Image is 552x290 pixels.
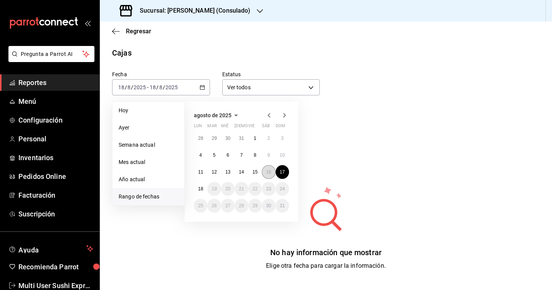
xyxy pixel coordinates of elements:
[276,148,289,162] button: 10 de agosto de 2025
[240,152,243,158] abbr: 7 de agosto de 2025
[119,193,178,201] span: Rango de fechas
[18,152,93,163] span: Inventarios
[262,165,275,179] button: 16 de agosto de 2025
[194,165,207,179] button: 11 de agosto de 2025
[280,152,285,158] abbr: 10 de agosto de 2025
[221,131,235,145] button: 30 de julio de 2025
[235,131,248,145] button: 31 de julio de 2025
[239,169,244,175] abbr: 14 de agosto de 2025
[266,203,271,208] abbr: 30 de agosto de 2025
[84,20,91,26] button: open_drawer_menu
[18,209,93,219] span: Suscripción
[280,169,285,175] abbr: 17 de agosto de 2025
[262,182,275,196] button: 23 de agosto de 2025
[18,77,93,88] span: Reportes
[248,123,255,131] abbr: viernes
[212,169,217,175] abbr: 12 de agosto de 2025
[18,134,93,144] span: Personal
[222,79,320,95] div: Ver todos
[194,111,241,120] button: agosto de 2025
[221,182,235,196] button: 20 de agosto de 2025
[253,203,258,208] abbr: 29 de agosto de 2025
[133,84,146,90] input: ----
[225,136,230,141] abbr: 30 de julio de 2025
[194,112,231,118] span: agosto de 2025
[156,84,159,90] span: /
[194,199,207,213] button: 25 de agosto de 2025
[199,152,202,158] abbr: 4 de agosto de 2025
[119,175,178,184] span: Año actual
[221,148,235,162] button: 6 de agosto de 2025
[225,169,230,175] abbr: 13 de agosto de 2025
[194,131,207,145] button: 28 de julio de 2025
[159,84,163,90] input: --
[248,148,262,162] button: 8 de agosto de 2025
[253,186,258,192] abbr: 22 de agosto de 2025
[221,165,235,179] button: 13 de agosto de 2025
[165,84,178,90] input: ----
[131,84,133,90] span: /
[239,186,244,192] abbr: 21 de agosto de 2025
[198,203,203,208] abbr: 25 de agosto de 2025
[280,203,285,208] abbr: 31 de agosto de 2025
[267,136,270,141] abbr: 2 de agosto de 2025
[21,50,83,58] span: Pregunta a Parrot AI
[213,152,216,158] abbr: 5 de agosto de 2025
[225,203,230,208] abbr: 27 de agosto de 2025
[194,182,207,196] button: 18 de agosto de 2025
[5,56,94,64] a: Pregunta a Parrot AI
[119,106,178,115] span: Hoy
[207,131,221,145] button: 29 de julio de 2025
[112,28,151,35] button: Regresar
[125,84,127,90] span: /
[248,165,262,179] button: 15 de agosto de 2025
[222,72,320,77] label: Estatus
[225,186,230,192] abbr: 20 de agosto de 2025
[18,262,93,272] span: Recomienda Parrot
[8,46,94,62] button: Pregunta a Parrot AI
[194,148,207,162] button: 4 de agosto de 2025
[126,28,151,35] span: Regresar
[163,84,165,90] span: /
[267,152,270,158] abbr: 9 de agosto de 2025
[235,123,280,131] abbr: jueves
[262,123,270,131] abbr: sábado
[266,169,271,175] abbr: 16 de agosto de 2025
[262,148,275,162] button: 9 de agosto de 2025
[235,165,248,179] button: 14 de agosto de 2025
[118,84,125,90] input: --
[221,199,235,213] button: 27 de agosto de 2025
[276,182,289,196] button: 24 de agosto de 2025
[18,171,93,182] span: Pedidos Online
[281,136,284,141] abbr: 3 de agosto de 2025
[248,199,262,213] button: 29 de agosto de 2025
[254,136,256,141] abbr: 1 de agosto de 2025
[235,148,248,162] button: 7 de agosto de 2025
[207,148,221,162] button: 5 de agosto de 2025
[221,123,228,131] abbr: miércoles
[239,136,244,141] abbr: 31 de julio de 2025
[235,199,248,213] button: 28 de agosto de 2025
[198,186,203,192] abbr: 18 de agosto de 2025
[262,131,275,145] button: 2 de agosto de 2025
[226,152,229,158] abbr: 6 de agosto de 2025
[18,244,83,253] span: Ayuda
[119,141,178,149] span: Semana actual
[207,123,217,131] abbr: martes
[212,136,217,141] abbr: 29 de julio de 2025
[266,262,386,269] span: Elige otra fecha para cargar la información.
[198,169,203,175] abbr: 11 de agosto de 2025
[194,123,202,131] abbr: lunes
[276,199,289,213] button: 31 de agosto de 2025
[134,6,251,15] h3: Sucursal: [PERSON_NAME] (Consulado)
[207,182,221,196] button: 19 de agosto de 2025
[147,84,149,90] span: -
[266,247,386,258] div: No hay información que mostrar
[207,165,221,179] button: 12 de agosto de 2025
[119,158,178,166] span: Mes actual
[112,47,132,59] div: Cajas
[280,186,285,192] abbr: 24 de agosto de 2025
[266,186,271,192] abbr: 23 de agosto de 2025
[18,190,93,200] span: Facturación
[119,124,178,132] span: Ayer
